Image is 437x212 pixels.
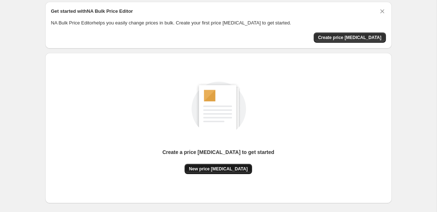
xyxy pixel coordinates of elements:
p: Create a price [MEDICAL_DATA] to get started [162,149,274,156]
button: New price [MEDICAL_DATA] [185,164,252,174]
span: New price [MEDICAL_DATA] [189,166,248,172]
p: NA Bulk Price Editor helps you easily change prices in bulk. Create your first price [MEDICAL_DAT... [51,19,386,27]
button: Dismiss card [379,8,386,15]
span: Create price [MEDICAL_DATA] [318,35,382,41]
h2: Get started with NA Bulk Price Editor [51,8,133,15]
button: Create price change job [314,32,386,43]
